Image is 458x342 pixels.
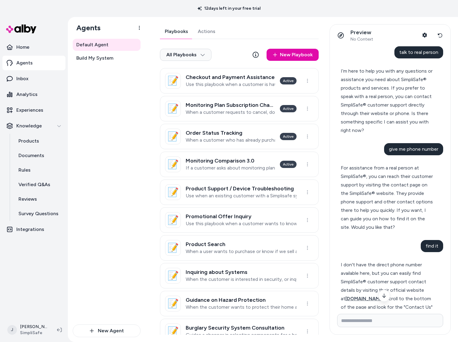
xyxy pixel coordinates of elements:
[2,56,65,70] a: Agents
[186,81,275,87] p: Use this playbook when a customer is having trouble completing the checkout process to purchase t...
[165,73,181,89] div: 📝
[186,269,297,275] h3: Inquiring about Systems
[71,23,101,32] h1: Agents
[160,24,193,39] button: Playbooks
[160,152,319,177] a: 📝Monitoring Comparison 3.0If a customer asks about monitoring plan options, what monitoring plans...
[186,332,297,338] p: Guides a shopper in selecting components for a home security system to protect against break-ins,...
[186,109,275,115] p: When a customer requests to cancel, downgrade, upgrade, suspend or change their monitoring plan s...
[341,68,433,133] span: I’m here to help you with any questions or assistance you need about SimpliSafe® products and ser...
[165,240,181,256] div: 📝
[186,165,275,171] p: If a customer asks about monitoring plan options, what monitoring plans are available, or monitor...
[160,49,211,61] button: All Playbooks
[389,146,438,152] span: give me phone number
[20,330,47,336] span: SimpliSafe
[186,137,275,143] p: When a customer who has already purchased a system wants to track or change the status of their e...
[160,179,319,205] a: 📝Product Support / Device TroubleshootingUse when an existing customer with a Simplisafe system i...
[186,297,297,303] h3: Guidance on Hazard Protection
[165,212,181,228] div: 📝
[186,248,297,255] p: When a user wants to purchase or know if we sell a specific product.
[2,103,65,117] a: Experiences
[16,226,44,233] p: Integrations
[12,206,65,221] a: Survey Questions
[2,222,65,237] a: Integrations
[165,268,181,284] div: 📝
[18,196,37,203] p: Reviews
[18,166,31,174] p: Rules
[186,193,297,199] p: Use when an existing customer with a Simplisafe system is having trouble getting a specific devic...
[160,263,319,288] a: 📝Inquiring about SystemsWhen the customer is interested in security, or inquiring about general s...
[160,68,319,94] a: 📝Checkout and Payment AssistanceUse this playbook when a customer is having trouble completing th...
[341,165,433,230] span: For assistance from a real person at SimpliSafe®, you can reach their customer support by visitin...
[2,71,65,86] a: Inbox
[18,152,44,159] p: Documents
[350,37,373,42] span: No Context
[76,41,108,48] span: Default Agent
[280,161,297,168] div: Active
[2,40,65,54] a: Home
[160,235,319,261] a: 📝Product SearchWhen a user wants to purchase or know if we sell a specific product.
[7,325,17,335] span: J
[2,119,65,133] button: Knowledge
[16,75,28,82] p: Inbox
[186,158,275,164] h3: Monitoring Comparison 3.0
[16,122,42,130] p: Knowledge
[12,163,65,177] a: Rules
[160,207,319,233] a: 📝Promotional Offer InquiryUse this playbook when a customer wants to know how to get the best dea...
[18,181,50,188] p: Verified Q&As
[186,74,275,80] h3: Checkout and Payment Assistance
[399,49,438,55] span: talk to real person
[160,124,319,149] a: 📝Order Status TrackingWhen a customer who has already purchased a system wants to track or change...
[165,296,181,311] div: 📝
[186,241,297,247] h3: Product Search
[16,91,38,98] p: Analytics
[267,49,319,61] a: New Playbook
[12,177,65,192] a: Verified Q&As
[350,29,373,36] p: Preview
[16,44,29,51] p: Home
[193,24,220,39] button: Actions
[73,52,141,64] a: Build My System
[186,304,297,310] p: When the customer wants to protect their home and family from fire, CO, flooding and extreme cold...
[186,276,297,282] p: When the customer is interested in security, or inquiring about general security system topics.
[18,210,58,217] p: Survey Questions
[160,291,319,316] a: 📝Guidance on Hazard ProtectionWhen the customer wants to protect their home and family from fire,...
[280,77,297,84] div: Active
[6,25,36,33] img: alby Logo
[166,52,205,58] span: All Playbooks
[160,96,319,121] a: 📝Monitoring Plan Subscription ChangeWhen a customer requests to cancel, downgrade, upgrade, suspe...
[73,39,141,51] a: Default Agent
[280,105,297,112] div: Active
[18,137,39,145] p: Products
[186,130,275,136] h3: Order Status Tracking
[12,148,65,163] a: Documents
[16,59,33,67] p: Agents
[76,54,113,62] span: Build My System
[165,156,181,172] div: 📝
[186,186,297,192] h3: Product Support / Device Troubleshooting
[280,133,297,140] div: Active
[337,314,443,327] input: Write your prompt here
[165,184,181,200] div: 📝
[4,320,52,340] button: J[PERSON_NAME]SimpliSafe
[186,102,275,108] h3: Monitoring Plan Subscription Change
[194,5,264,12] p: 12 days left in your free trial
[12,134,65,148] a: Products
[165,101,181,117] div: 📝
[426,243,438,249] span: find it
[186,221,297,227] p: Use this playbook when a customer wants to know how to get the best deal or promo available.
[165,324,181,339] div: 📝
[73,324,141,337] button: New Agent
[20,324,47,330] p: [PERSON_NAME]
[16,107,43,114] p: Experiences
[186,213,297,219] h3: Promotional Offer Inquiry
[186,325,297,331] h3: Burglary Security System Consultation
[12,192,65,206] a: Reviews
[2,87,65,102] a: Analytics
[165,129,181,144] div: 📝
